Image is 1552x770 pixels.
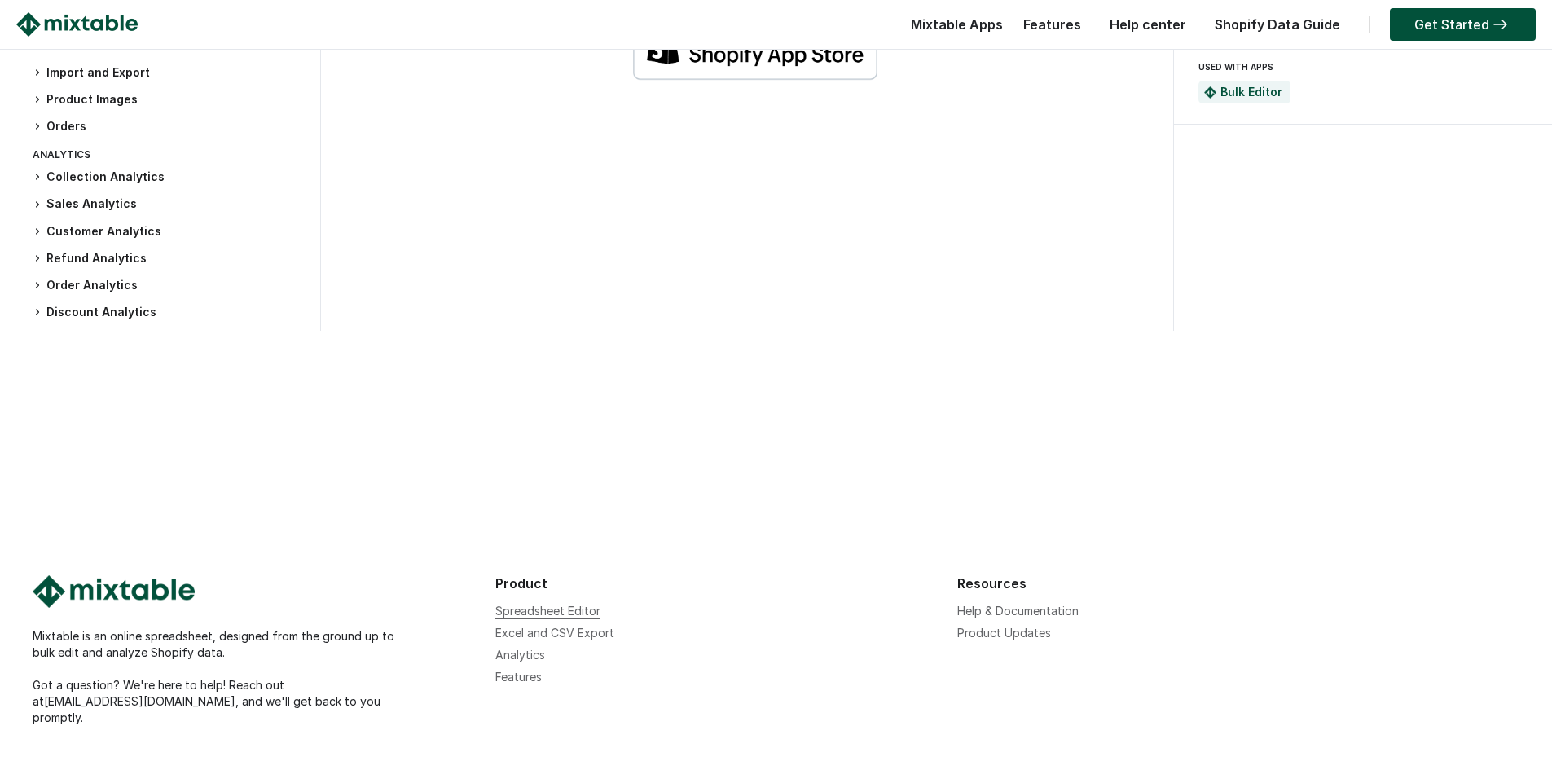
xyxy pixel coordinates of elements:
a: Spreadsheet Editor [495,604,600,618]
h3: Import and Export [33,64,304,81]
h3: Order Analytics [33,277,304,294]
div: USED WITH APPS [1198,57,1521,77]
h3: Sales Analytics [33,196,304,213]
img: Mixtable logo [33,575,195,608]
div: Mixtable is an online spreadsheet, designed from the ground up to bulk edit and analyze Shopify d... [33,628,479,726]
a: Help & Documentation [957,604,1079,618]
a: Analytics [495,648,545,662]
h3: Collection Analytics [33,169,304,187]
a: Features [495,670,542,684]
div: Resources [957,575,1404,592]
a: Product Updates [957,626,1051,640]
h3: Orders [33,119,304,136]
a: Bulk Editor [1220,85,1282,99]
a: Get Started [1390,8,1536,41]
h3: Customer Analytics [33,223,304,240]
img: Mixtable Spreadsheet Bulk Editor App [1204,86,1216,99]
h3: Refund Analytics [33,250,304,267]
a: Features [1015,16,1089,33]
div: Product [495,575,942,592]
div: Mixtable Apps [903,12,1003,45]
img: arrow-right.svg [1489,20,1511,29]
img: Mixtable logo [16,12,138,37]
h3: Discount Analytics [33,305,304,322]
a: Shopify Data Guide [1207,16,1348,33]
a: Excel and CSV Export [495,626,614,640]
a: Help center [1101,16,1194,33]
h3: Product Images [33,91,304,108]
a: [EMAIL_ADDRESS][DOMAIN_NAME] [44,694,235,708]
div: Analytics [33,146,304,169]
